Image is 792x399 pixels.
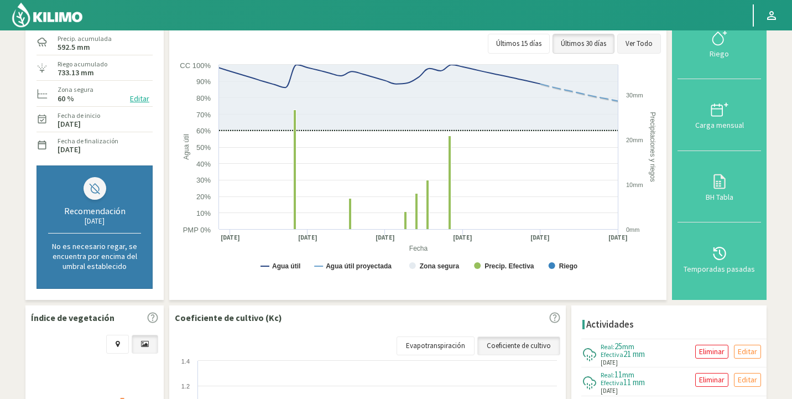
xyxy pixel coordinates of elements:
text: 70% [196,111,211,119]
label: Riego acumulado [58,59,107,69]
a: Evapotranspiración [397,336,475,355]
span: 11 mm [623,377,645,387]
label: Fecha de finalización [58,136,118,146]
span: mm [622,341,634,351]
div: Riego [681,50,758,58]
text: CC 100% [180,61,211,70]
span: Real: [601,371,614,379]
div: Recomendación [48,205,141,216]
text: Agua útil [272,262,300,270]
text: Precip. Efectiva [484,262,534,270]
text: [DATE] [221,234,240,242]
text: 90% [196,77,211,86]
text: [DATE] [376,234,395,242]
div: BH Tabla [681,193,758,201]
label: [DATE] [58,121,81,128]
text: 0mm [626,226,639,233]
span: mm [622,370,634,380]
text: 80% [196,94,211,102]
text: Fecha [409,245,428,252]
label: 592.5 mm [58,44,90,51]
text: 20% [196,193,211,201]
p: Eliminar [699,345,725,358]
text: 30mm [626,92,643,99]
span: Efectiva [601,350,623,359]
span: 25 [614,341,622,351]
text: [DATE] [530,234,550,242]
text: [DATE] [608,234,628,242]
button: Riego [678,8,761,80]
button: Eliminar [695,373,728,387]
button: Editar [734,345,761,359]
text: PMP 0% [183,226,211,234]
text: Agua útil [183,134,190,160]
span: [DATE] [601,386,618,396]
text: Agua útil proyectada [326,262,392,270]
text: 60% [196,127,211,135]
span: [DATE] [601,358,618,367]
text: [DATE] [298,234,317,242]
label: Precip. acumulada [58,34,112,44]
span: Efectiva [601,379,623,387]
text: Zona segura [420,262,460,270]
button: Temporadas pasadas [678,222,761,294]
button: BH Tabla [678,151,761,223]
p: Editar [738,345,757,358]
div: Carga mensual [681,121,758,129]
button: Editar [127,92,153,105]
text: Riego [559,262,577,270]
p: Coeficiente de cultivo (Kc) [175,311,282,324]
text: 10% [196,209,211,217]
button: Carga mensual [678,79,761,151]
text: 50% [196,143,211,152]
p: No es necesario regar, se encuentra por encima del umbral establecido [48,241,141,271]
p: Eliminar [699,374,725,386]
text: 30% [196,176,211,184]
h4: Actividades [586,319,634,330]
span: 11 [614,369,622,380]
text: 1.4 [181,358,190,365]
p: Índice de vegetación [31,311,114,324]
div: [DATE] [48,216,141,226]
button: Ver Todo [617,34,661,54]
button: Últimos 30 días [553,34,614,54]
text: 10mm [626,182,643,188]
text: 40% [196,160,211,168]
label: 733.13 mm [58,69,94,76]
text: 1.2 [181,383,190,390]
label: Zona segura [58,85,93,95]
label: 60 % [58,95,74,102]
text: Precipitaciones y riegos [649,112,656,182]
button: Últimos 15 días [488,34,550,54]
span: Real: [601,343,614,351]
span: 21 mm [623,349,645,359]
p: Editar [738,374,757,386]
div: Temporadas pasadas [681,265,758,273]
label: Fecha de inicio [58,111,100,121]
a: Coeficiente de cultivo [477,336,560,355]
text: 20mm [626,137,643,143]
img: Kilimo [11,2,84,28]
button: Eliminar [695,345,728,359]
button: Editar [734,373,761,387]
text: [DATE] [453,234,472,242]
label: [DATE] [58,146,81,153]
